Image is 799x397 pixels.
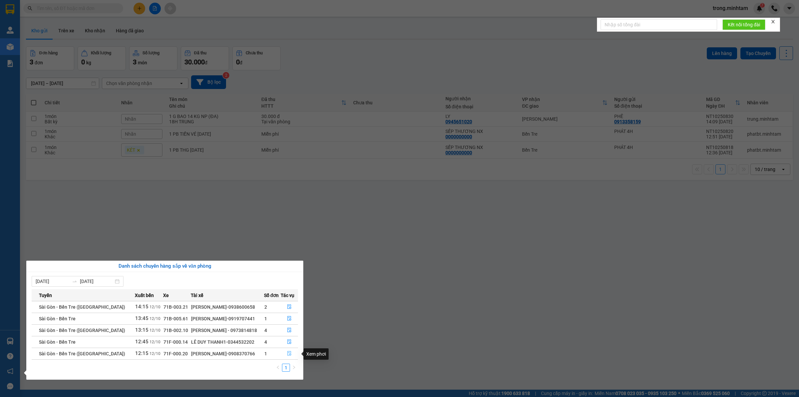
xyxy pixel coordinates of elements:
[39,292,52,299] span: Tuyến
[264,351,267,356] span: 1
[135,339,148,345] span: 12:45
[149,328,160,333] span: 12/10
[163,351,188,356] span: 71F-000.20
[191,350,263,357] div: [PERSON_NAME]-0908370766
[149,351,160,356] span: 12/10
[264,339,267,345] span: 4
[287,351,292,356] span: file-done
[191,303,263,311] div: [PERSON_NAME]-0938600658
[163,328,188,333] span: 71B-002.10
[191,338,263,346] div: LÊ DUY THANH1-0344532202
[292,365,296,369] span: right
[304,348,329,360] div: Xem phơi
[149,305,160,309] span: 12/10
[163,304,188,310] span: 71B-003.21
[728,21,760,28] span: Kết nối tổng đài
[39,351,125,356] span: Sài Gòn - Bến Tre ([GEOGRAPHIC_DATA])
[163,339,188,345] span: 71F-000.14
[281,348,298,359] button: file-done
[274,364,282,372] li: Previous Page
[287,304,292,310] span: file-done
[163,316,188,321] span: 71B-005.61
[36,278,69,285] input: Từ ngày
[191,315,263,322] div: [PERSON_NAME]-0919707441
[287,328,292,333] span: file-done
[281,302,298,312] button: file-done
[39,328,125,333] span: Sài Gòn - Bến Tre ([GEOGRAPHIC_DATA])
[281,313,298,324] button: file-done
[276,365,280,369] span: left
[135,292,154,299] span: Xuất bến
[264,328,267,333] span: 4
[282,364,290,372] li: 1
[135,350,148,356] span: 12:15
[281,337,298,347] button: file-done
[264,292,279,299] span: Số đơn
[39,339,76,345] span: Sài Gòn - Bến Tre
[274,364,282,372] button: left
[191,327,263,334] div: [PERSON_NAME] - 0973814818
[290,364,298,372] button: right
[72,279,77,284] span: to
[287,316,292,321] span: file-done
[135,327,148,333] span: 13:15
[264,304,267,310] span: 2
[39,316,76,321] span: Sài Gòn - Bến Tre
[32,262,298,270] div: Danh sách chuyến hàng sắp về văn phòng
[281,325,298,336] button: file-done
[290,364,298,372] li: Next Page
[163,292,169,299] span: Xe
[601,19,717,30] input: Nhập số tổng đài
[722,19,765,30] button: Kết nối tổng đài
[135,304,148,310] span: 14:15
[287,339,292,345] span: file-done
[191,292,203,299] span: Tài xế
[264,316,267,321] span: 1
[149,316,160,321] span: 12/10
[149,340,160,344] span: 12/10
[72,279,77,284] span: swap-right
[39,304,125,310] span: Sài Gòn - Bến Tre ([GEOGRAPHIC_DATA])
[771,19,775,24] span: close
[281,292,294,299] span: Tác vụ
[80,278,114,285] input: Đến ngày
[282,364,290,371] a: 1
[135,315,148,321] span: 13:45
